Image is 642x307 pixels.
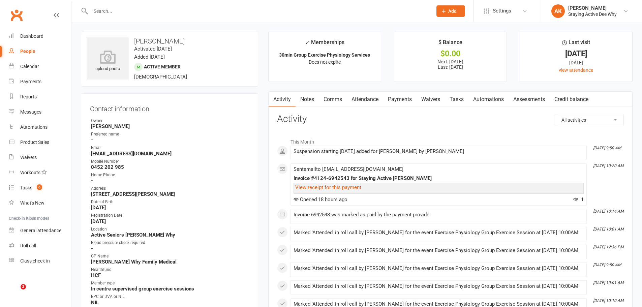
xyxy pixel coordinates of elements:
[294,301,584,307] div: Marked 'Attended' in roll call by [PERSON_NAME] for the event Exercise Physiology Group Exercise ...
[294,196,347,203] span: Opened 18 hours ago
[20,124,48,130] div: Automations
[294,176,584,181] div: Invoice #4124-6942543 for Staying Active [PERSON_NAME]
[309,59,341,65] span: Does not expire
[9,165,71,180] a: Workouts
[90,102,249,113] h3: Contact information
[9,104,71,120] a: Messages
[20,140,49,145] div: Product Sales
[20,33,43,39] div: Dashboard
[7,284,23,300] iframe: Intercom live chat
[568,11,617,17] div: Staying Active Dee Why
[400,59,500,70] p: Next: [DATE] Last: [DATE]
[91,205,249,211] strong: [DATE]
[559,67,593,73] a: view attendance
[21,284,26,289] span: 3
[20,258,50,264] div: Class check-in
[9,89,71,104] a: Reports
[277,135,624,146] li: This Month
[91,294,249,300] div: EPC or DVA or NIL
[91,218,249,224] strong: [DATE]
[294,283,584,289] div: Marked 'Attended' in roll call by [PERSON_NAME] for the event Exercise Physiology Group Exercise ...
[9,150,71,165] a: Waivers
[20,79,41,84] div: Payments
[20,94,37,99] div: Reports
[91,137,249,143] strong: -
[144,64,181,69] span: Active member
[91,191,249,197] strong: [STREET_ADDRESS][PERSON_NAME]
[91,164,249,170] strong: 0452 202 985
[593,146,621,150] i: [DATE] 9:50 AM
[509,92,550,107] a: Assessments
[9,195,71,211] a: What's New
[91,280,249,286] div: Member type
[8,7,25,24] a: Clubworx
[593,298,623,303] i: [DATE] 10:10 AM
[91,272,249,278] strong: HCF
[294,166,403,172] span: Sent email to [EMAIL_ADDRESS][DOMAIN_NAME]
[296,92,319,107] a: Notes
[295,184,361,190] a: View receipt for this payment
[20,228,61,233] div: General attendance
[277,114,624,124] h3: Activity
[294,212,584,218] div: Invoice 6942543 was marked as paid by the payment provider
[269,92,296,107] a: Activity
[438,38,462,50] div: $ Balance
[436,5,465,17] button: Add
[20,49,35,54] div: People
[593,163,623,168] i: [DATE] 10:20 AM
[91,178,249,184] strong: -
[87,37,252,45] h3: [PERSON_NAME]
[9,29,71,44] a: Dashboard
[20,170,40,175] div: Workouts
[134,54,165,60] time: Added [DATE]
[319,92,347,107] a: Comms
[573,196,584,203] span: 1
[593,209,623,214] i: [DATE] 10:14 AM
[91,123,249,129] strong: [PERSON_NAME]
[468,92,509,107] a: Automations
[9,180,71,195] a: Tasks 6
[445,92,468,107] a: Tasks
[526,50,626,57] div: [DATE]
[20,200,44,206] div: What's New
[417,92,445,107] a: Waivers
[294,149,584,154] div: Suspension starting [DATE] added for [PERSON_NAME] by [PERSON_NAME]
[551,4,565,18] div: AK
[91,259,249,265] strong: [PERSON_NAME] Why Family Medical
[91,185,249,192] div: Address
[305,39,309,46] i: ✓
[9,135,71,150] a: Product Sales
[91,199,249,205] div: Date of Birth
[20,109,41,115] div: Messages
[493,3,511,19] span: Settings
[400,50,500,57] div: $0.00
[91,145,249,151] div: Email
[9,253,71,269] a: Class kiosk mode
[9,74,71,89] a: Payments
[294,248,584,253] div: Marked 'Attended' in roll call by [PERSON_NAME] for the event Exercise Physiology Group Exercise ...
[9,223,71,238] a: General attendance kiosk mode
[9,44,71,59] a: People
[593,245,623,249] i: [DATE] 12:36 PM
[9,238,71,253] a: Roll call
[91,151,249,157] strong: [EMAIL_ADDRESS][DOMAIN_NAME]
[593,263,621,267] i: [DATE] 9:50 AM
[87,50,129,72] div: upload photo
[448,8,457,14] span: Add
[20,243,36,248] div: Roll call
[91,158,249,165] div: Mobile Number
[91,300,249,306] strong: NIL
[91,172,249,178] div: Home Phone
[91,226,249,233] div: Location
[347,92,383,107] a: Attendance
[20,155,37,160] div: Waivers
[294,230,584,236] div: Marked 'Attended' in roll call by [PERSON_NAME] for the event Exercise Physiology Group Exercise ...
[91,245,249,251] strong: -
[279,52,370,58] strong: 30min Group Exercise Physiology Services
[305,38,344,51] div: Memberships
[37,184,42,190] span: 6
[593,280,623,285] i: [DATE] 10:01 AM
[9,120,71,135] a: Automations
[562,38,590,50] div: Last visit
[9,59,71,74] a: Calendar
